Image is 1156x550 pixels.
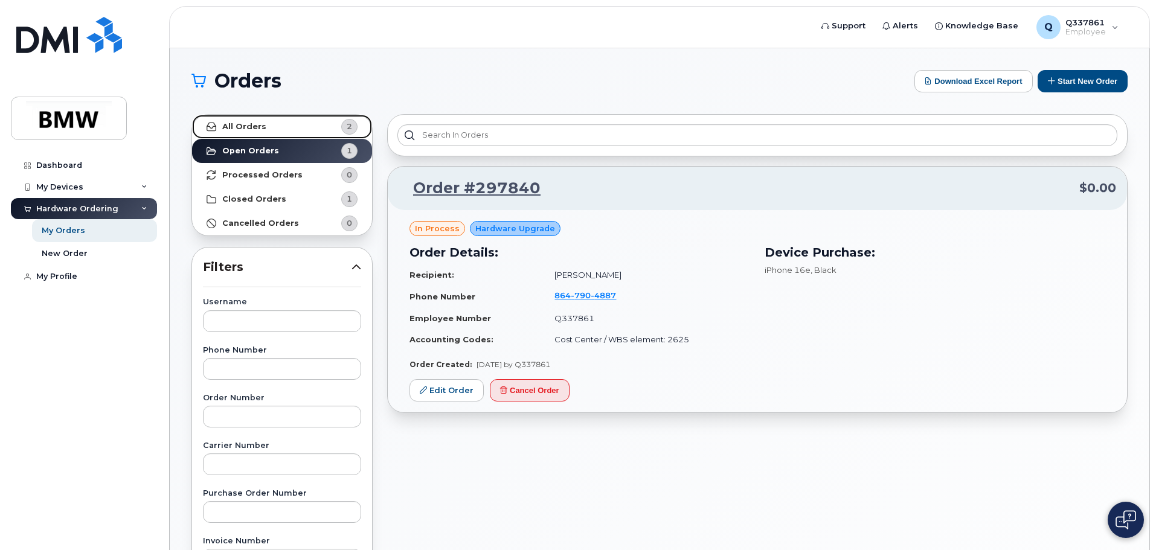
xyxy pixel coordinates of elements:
a: Cancelled Orders0 [192,211,372,235]
h3: Device Purchase: [765,243,1105,261]
span: 4887 [591,290,616,300]
strong: Accounting Codes: [409,334,493,344]
td: Cost Center / WBS element: 2625 [544,329,750,350]
label: Phone Number [203,347,361,354]
a: Edit Order [409,379,484,401]
span: 0 [347,169,352,181]
input: Search in orders [397,124,1117,146]
span: iPhone 16e [765,265,811,275]
span: $0.00 [1079,179,1116,197]
strong: Cancelled Orders [222,219,299,228]
label: Invoice Number [203,537,361,545]
strong: All Orders [222,122,266,132]
span: , Black [811,265,836,275]
strong: Closed Orders [222,194,286,204]
span: 2 [347,121,352,132]
strong: Order Created: [409,360,472,369]
span: Filters [203,258,352,276]
strong: Processed Orders [222,170,303,180]
button: Download Excel Report [914,70,1033,92]
strong: Open Orders [222,146,279,156]
span: in process [415,223,460,234]
span: 0 [347,217,352,229]
label: Purchase Order Number [203,490,361,497]
button: Cancel Order [490,379,570,401]
strong: Recipient: [409,270,454,280]
strong: Employee Number [409,313,491,323]
label: Order Number [203,394,361,402]
span: 864 [554,290,616,300]
span: 1 [347,193,352,205]
button: Start New Order [1038,70,1128,92]
a: Open Orders1 [192,139,372,163]
span: Orders [214,72,281,90]
span: [DATE] by Q337861 [477,360,550,369]
strong: Phone Number [409,292,475,301]
span: 1 [347,145,352,156]
a: All Orders2 [192,115,372,139]
h3: Order Details: [409,243,750,261]
span: Hardware Upgrade [475,223,555,234]
td: Q337861 [544,308,750,329]
a: Order #297840 [399,177,541,199]
a: Processed Orders0 [192,163,372,187]
label: Username [203,298,361,306]
label: Carrier Number [203,442,361,450]
a: 8647904887 [554,290,631,300]
img: Open chat [1116,510,1136,529]
td: [PERSON_NAME] [544,264,750,286]
a: Closed Orders1 [192,187,372,211]
span: 790 [571,290,591,300]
